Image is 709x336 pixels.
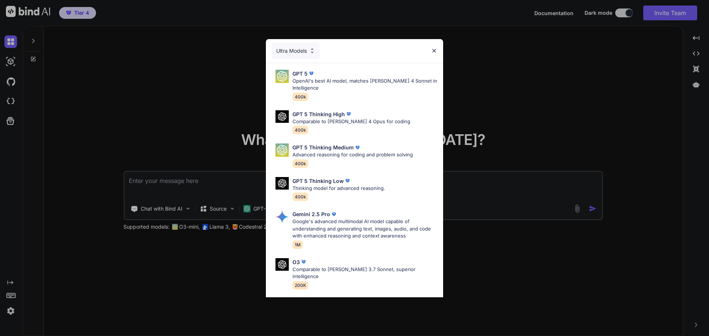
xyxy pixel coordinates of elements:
p: Comparable to [PERSON_NAME] 3.7 Sonnet, superior intelligence [292,266,437,280]
span: 400k [292,93,308,101]
p: Comparable to [PERSON_NAME] 4 Opus for coding [292,118,410,125]
p: Google's advanced multimodal AI model capable of understanding and generating text, images, audio... [292,218,437,240]
img: premium [354,144,361,151]
img: Pick Models [275,143,289,157]
img: Pick Models [275,177,289,190]
img: Pick Models [275,110,289,123]
p: O3 [292,258,300,266]
span: 1M [292,240,303,249]
img: premium [330,211,338,218]
img: premium [300,258,307,266]
img: premium [308,70,315,77]
span: 200K [292,281,308,290]
div: Ultra Models [272,43,320,59]
img: Pick Models [275,258,289,271]
p: Thinking model for advanced reasoning. [292,185,385,192]
p: GPT 5 Thinking High [292,110,345,118]
img: premium [345,110,352,118]
img: premium [344,177,351,184]
span: 400k [292,159,308,168]
p: OpenAI's best AI model, matches [PERSON_NAME] 4 Sonnet in Intelligence [292,77,437,92]
p: Gemini 2.5 Pro [292,210,330,218]
span: 400k [292,126,308,134]
img: Pick Models [309,48,315,54]
img: Pick Models [275,210,289,224]
p: GPT 5 Thinking Medium [292,143,354,151]
img: close [431,48,437,54]
p: GPT 5 Thinking Low [292,177,344,185]
img: Pick Models [275,70,289,83]
span: 400k [292,193,308,201]
p: Advanced reasoning for coding and problem solving [292,151,413,159]
p: GPT 5 [292,70,308,77]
